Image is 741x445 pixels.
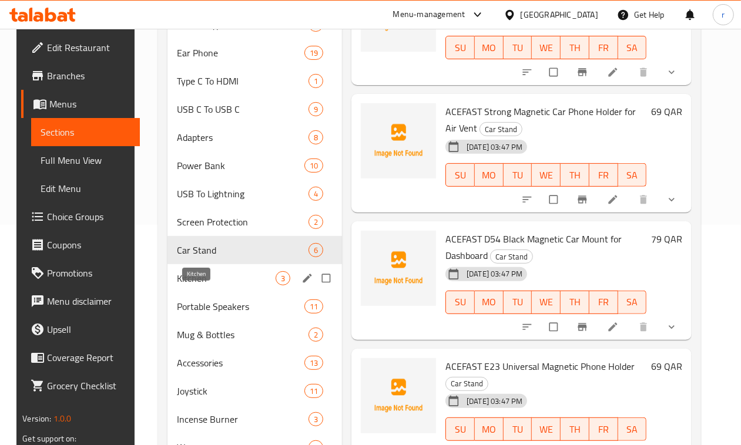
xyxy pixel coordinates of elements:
[309,74,323,88] div: items
[569,59,598,85] button: Branch-specific-item
[167,180,343,208] div: USB To Lightning4
[21,90,140,118] a: Menus
[542,61,567,83] span: Select to update
[305,301,323,312] span: 11
[21,287,140,315] a: Menu disclaimer
[475,291,504,314] button: MO
[631,187,659,213] button: delete
[177,187,309,201] span: USB To Lightning
[451,39,470,56] span: SU
[532,36,561,59] button: WE
[167,349,343,377] div: Accessories13
[561,163,589,187] button: TH
[177,243,309,257] div: Car Stand
[480,167,499,184] span: MO
[177,46,304,60] div: Ear Phone
[475,36,504,59] button: MO
[167,236,343,264] div: Car Stand6
[445,417,475,441] button: SU
[177,215,309,229] span: Screen Protection
[589,291,618,314] button: FR
[561,417,589,441] button: TH
[659,314,687,340] button: show more
[177,102,309,116] span: USB C To USB C
[177,384,304,398] span: Joystick
[309,245,323,256] span: 6
[651,231,682,247] h6: 79 QAR
[167,405,343,433] div: Incense Burner3
[177,356,304,370] div: Accessories
[47,266,131,280] span: Promotions
[309,104,323,115] span: 9
[514,187,542,213] button: sort-choices
[167,39,343,67] div: Ear Phone19
[623,294,642,311] span: SA
[41,181,131,195] span: Edit Menu
[623,421,642,438] span: SA
[305,48,323,59] span: 19
[651,358,682,375] h6: 69 QAR
[514,314,542,340] button: sort-choices
[480,123,522,136] span: Car Stand
[508,167,528,184] span: TU
[462,141,527,153] span: [DATE] 03:47 PM
[451,167,470,184] span: SU
[305,160,323,171] span: 10
[276,271,290,285] div: items
[589,417,618,441] button: FR
[309,102,323,116] div: items
[445,103,636,137] span: ACEFAST Strong Magnetic Car Phone Holder for Air Vent
[631,59,659,85] button: delete
[462,268,527,279] span: [DATE] 03:47 PM
[177,130,309,144] span: Adapters
[300,271,317,286] button: edit
[445,36,475,59] button: SU
[618,417,647,441] button: SA
[504,291,532,314] button: TU
[594,421,613,438] span: FR
[53,411,71,426] span: 1.0.0
[475,417,504,441] button: MO
[445,358,635,375] span: ACEFAST E23 Universal Magnetic Phone Holder
[167,321,343,349] div: Mug & Bottles2
[47,294,131,308] span: Menu disclaimer
[309,76,323,87] span: 1
[618,163,647,187] button: SA
[304,356,323,370] div: items
[177,74,309,88] span: Type C To HDMI
[304,299,323,313] div: items
[167,67,343,95] div: Type C To HDMI1
[304,384,323,398] div: items
[309,328,323,342] div: items
[309,188,323,200] span: 4
[21,343,140,372] a: Coverage Report
[521,8,598,21] div: [GEOGRAPHIC_DATA]
[532,417,561,441] button: WE
[451,294,470,311] span: SU
[607,66,621,78] a: Edit menu item
[361,103,436,178] img: ACEFAST Strong Magnetic Car Phone Holder for Air Vent
[504,36,532,59] button: TU
[445,291,475,314] button: SU
[167,95,343,123] div: USB C To USB C9
[490,250,533,264] div: Car Stand
[607,194,621,205] a: Edit menu item
[589,163,618,187] button: FR
[722,8,725,21] span: r
[508,421,528,438] span: TU
[445,163,475,187] button: SU
[31,174,140,203] a: Edit Menu
[666,66,678,78] svg: Show Choices
[276,273,290,284] span: 3
[305,358,323,369] span: 13
[21,372,140,400] a: Grocery Checklist
[537,294,556,311] span: WE
[623,39,642,56] span: SA
[167,264,343,292] div: Kitchen3edit
[309,187,323,201] div: items
[177,299,304,313] div: Portable Speakers
[177,412,309,426] div: Incense Burner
